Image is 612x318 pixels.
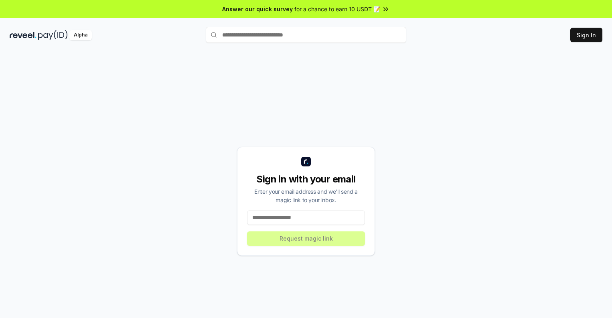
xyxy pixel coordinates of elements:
[38,30,68,40] img: pay_id
[294,5,380,13] span: for a chance to earn 10 USDT 📝
[69,30,92,40] div: Alpha
[570,28,602,42] button: Sign In
[247,187,365,204] div: Enter your email address and we’ll send a magic link to your inbox.
[301,157,311,166] img: logo_small
[10,30,36,40] img: reveel_dark
[222,5,293,13] span: Answer our quick survey
[247,173,365,186] div: Sign in with your email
